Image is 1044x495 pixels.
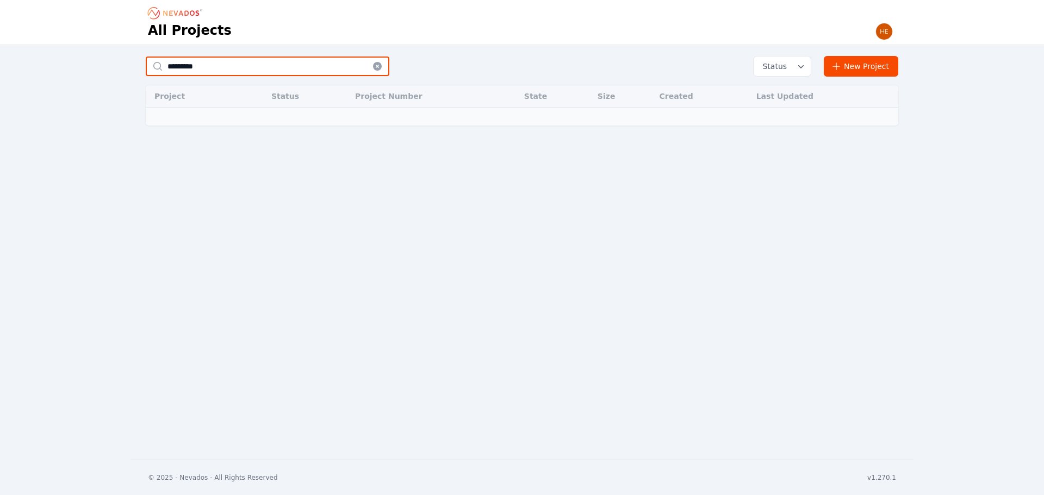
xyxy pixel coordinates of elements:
div: v1.270.1 [867,473,896,482]
h1: All Projects [148,22,232,39]
nav: Breadcrumb [148,4,206,22]
th: Project Number [350,85,519,108]
th: Status [266,85,350,108]
button: Status [754,57,811,76]
th: Created [654,85,751,108]
a: New Project [824,56,898,77]
div: © 2025 - Nevados - All Rights Reserved [148,473,278,482]
span: Status [758,61,787,72]
th: Project [146,85,243,108]
th: Size [592,85,654,108]
img: Henar Luque [875,23,893,40]
th: Last Updated [751,85,898,108]
th: State [519,85,592,108]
